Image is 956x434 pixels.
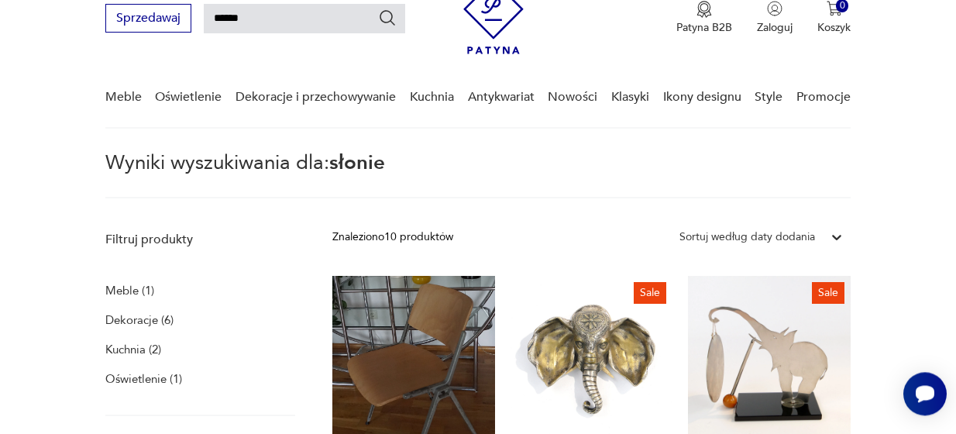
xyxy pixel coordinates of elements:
a: Kuchnia (2) [105,339,161,360]
p: Zaloguj [757,20,793,35]
button: Sprzedawaj [105,4,191,33]
iframe: Smartsupp widget button [903,372,947,415]
button: Patyna B2B [676,1,732,35]
div: Sortuj według daty dodania [679,229,815,246]
a: Promocje [796,67,851,127]
a: Meble (1) [105,280,154,301]
a: Ikona medaluPatyna B2B [676,1,732,35]
button: 0Koszyk [817,1,851,35]
p: Koszyk [817,20,851,35]
a: Oświetlenie [155,67,222,127]
img: Ikona medalu [696,1,712,18]
span: słonie [329,149,385,177]
a: Meble [105,67,142,127]
img: Ikonka użytkownika [767,1,782,16]
a: Ikony designu [663,67,741,127]
p: Patyna B2B [676,20,732,35]
p: Wyniki wyszukiwania dla: [105,153,851,198]
a: Dekoracje (6) [105,309,174,331]
a: Nowości [548,67,597,127]
p: Filtruj produkty [105,231,295,248]
a: Klasyki [611,67,649,127]
a: Sprzedawaj [105,14,191,25]
button: Szukaj [378,9,397,27]
a: Style [755,67,782,127]
a: Antykwariat [468,67,535,127]
a: Kuchnia [410,67,454,127]
a: Oświetlenie (1) [105,368,182,390]
img: Ikona koszyka [827,1,842,16]
div: Znaleziono 10 produktów [332,229,453,246]
a: Dekoracje i przechowywanie [236,67,396,127]
button: Zaloguj [757,1,793,35]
